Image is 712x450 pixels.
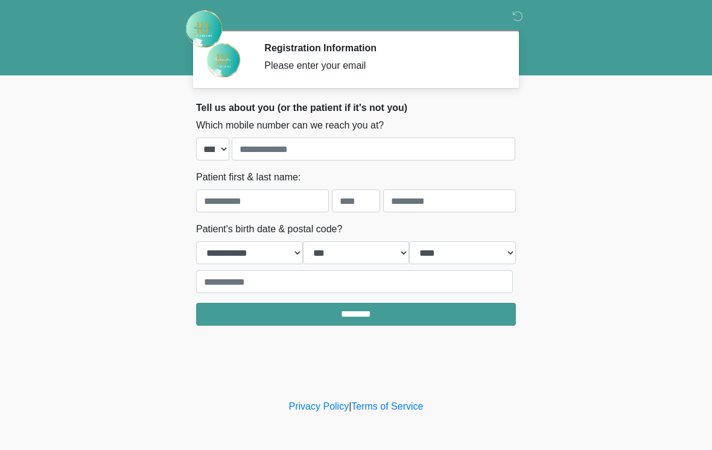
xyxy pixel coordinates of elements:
a: Privacy Policy [289,401,349,411]
a: | [349,401,351,411]
img: Rehydrate Aesthetics & Wellness Logo [184,9,224,49]
label: Which mobile number can we reach you at? [196,118,384,133]
a: Terms of Service [351,401,423,411]
img: Agent Avatar [205,42,241,78]
div: Please enter your email [264,59,498,73]
label: Patient first & last name: [196,170,300,185]
h2: Tell us about you (or the patient if it's not you) [196,102,516,113]
label: Patient's birth date & postal code? [196,222,342,236]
